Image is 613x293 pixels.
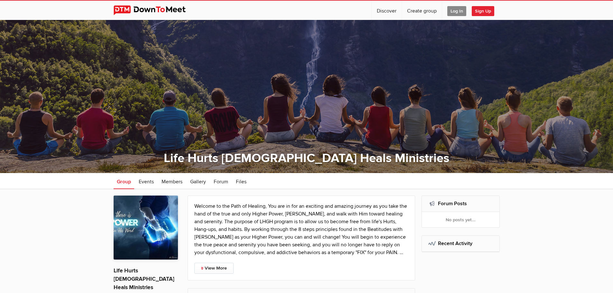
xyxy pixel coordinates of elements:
[438,200,467,207] a: Forum Posts
[422,212,499,227] div: No posts yet...
[402,1,442,20] a: Create group
[442,1,471,20] a: Log In
[114,5,196,15] img: DownToMeet
[236,179,246,185] span: Files
[233,173,250,189] a: Files
[447,6,466,16] span: Log In
[472,1,499,20] a: Sign Up
[187,173,209,189] a: Gallery
[114,173,134,189] a: Group
[372,1,402,20] a: Discover
[158,173,186,189] a: Members
[472,6,494,16] span: Sign Up
[210,173,231,189] a: Forum
[194,202,409,256] p: Welcome to the Path of Healing, You are in for an exciting and amazing journey as you take the ha...
[139,179,154,185] span: Events
[214,179,228,185] span: Forum
[428,236,493,251] h2: Recent Activity
[162,179,182,185] span: Members
[194,263,234,274] a: View More
[114,196,178,260] img: Life Hurts God Heals Ministries
[117,179,131,185] span: Group
[190,179,206,185] span: Gallery
[135,173,157,189] a: Events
